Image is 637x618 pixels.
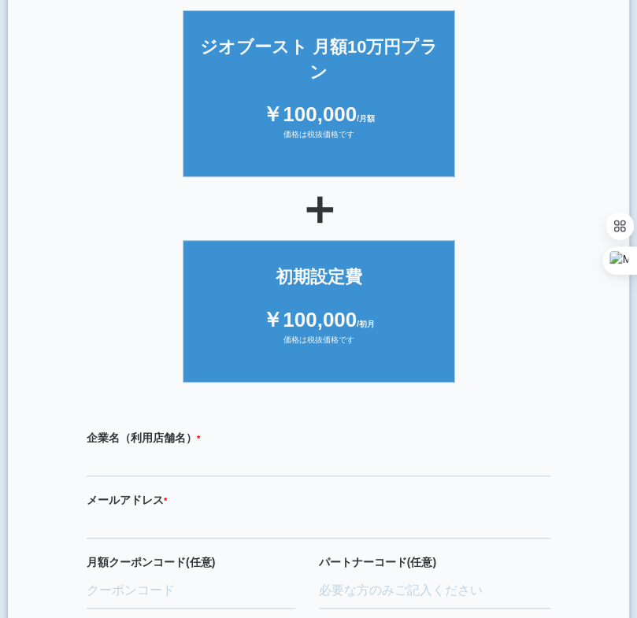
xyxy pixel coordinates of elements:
div: ジオブースト 月額10万円プラン [199,35,438,84]
div: ￥100,000 [199,305,438,335]
div: ＋ [47,185,590,232]
span: /月額 [357,114,375,123]
div: 価格は税抜価格です [199,129,438,153]
label: 企業名（利用店舗名） [87,430,550,446]
div: 初期設定費 [199,265,438,289]
label: 月額クーポンコード(任意) [87,554,295,570]
input: クーポンコード [87,574,295,609]
input: 必要な方のみご記入ください [319,574,551,609]
div: 価格は税抜価格です [199,335,438,358]
span: /初月 [357,320,375,328]
label: メールアドレス [87,492,550,508]
div: ￥100,000 [199,100,438,129]
label: パートナーコード(任意) [319,554,551,570]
